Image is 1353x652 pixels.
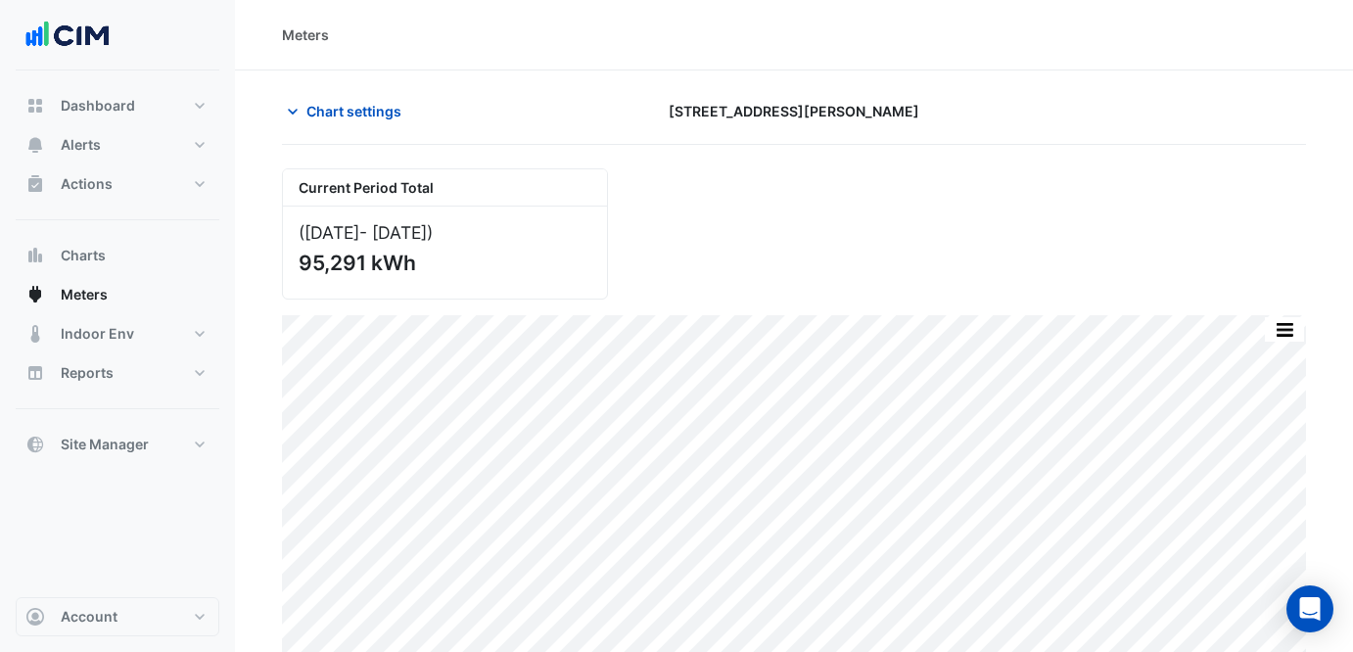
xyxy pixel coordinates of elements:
[16,125,219,164] button: Alerts
[25,363,45,383] app-icon: Reports
[61,285,108,304] span: Meters
[61,435,149,454] span: Site Manager
[25,435,45,454] app-icon: Site Manager
[23,16,112,55] img: Company Logo
[16,86,219,125] button: Dashboard
[61,96,135,116] span: Dashboard
[61,174,113,194] span: Actions
[16,597,219,636] button: Account
[25,174,45,194] app-icon: Actions
[25,285,45,304] app-icon: Meters
[16,425,219,464] button: Site Manager
[25,246,45,265] app-icon: Charts
[282,94,414,128] button: Chart settings
[16,353,219,393] button: Reports
[16,275,219,314] button: Meters
[25,324,45,344] app-icon: Indoor Env
[1286,585,1333,632] div: Open Intercom Messenger
[61,135,101,155] span: Alerts
[16,314,219,353] button: Indoor Env
[61,607,117,627] span: Account
[61,363,114,383] span: Reports
[16,164,219,204] button: Actions
[306,101,401,121] span: Chart settings
[299,222,591,243] div: ([DATE] )
[669,101,919,121] span: [STREET_ADDRESS][PERSON_NAME]
[283,169,607,207] div: Current Period Total
[16,236,219,275] button: Charts
[282,24,329,45] div: Meters
[299,251,587,275] div: 95,291 kWh
[61,246,106,265] span: Charts
[25,135,45,155] app-icon: Alerts
[1265,317,1304,342] button: More Options
[61,324,134,344] span: Indoor Env
[359,222,427,243] span: - [DATE]
[25,96,45,116] app-icon: Dashboard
